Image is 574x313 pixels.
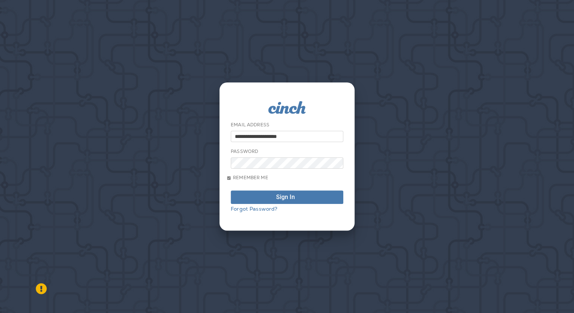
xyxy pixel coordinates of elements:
[231,122,269,128] label: Email Address
[231,148,258,154] label: Password
[233,175,268,181] span: Remember me
[231,190,343,204] button: Sign In
[276,194,295,200] div: Sign In
[231,205,277,212] a: Forgot Password?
